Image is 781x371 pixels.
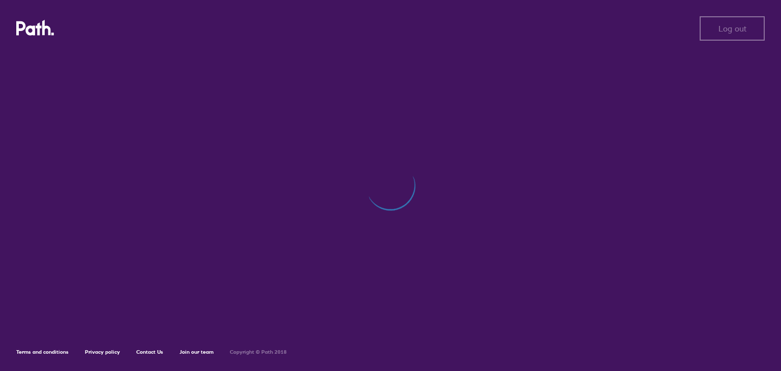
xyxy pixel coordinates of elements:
span: Log out [718,24,746,33]
a: Contact Us [136,349,163,355]
h6: Copyright © Path 2018 [230,349,287,355]
a: Terms and conditions [16,349,69,355]
a: Join our team [179,349,214,355]
a: Privacy policy [85,349,120,355]
button: Log out [700,16,765,41]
